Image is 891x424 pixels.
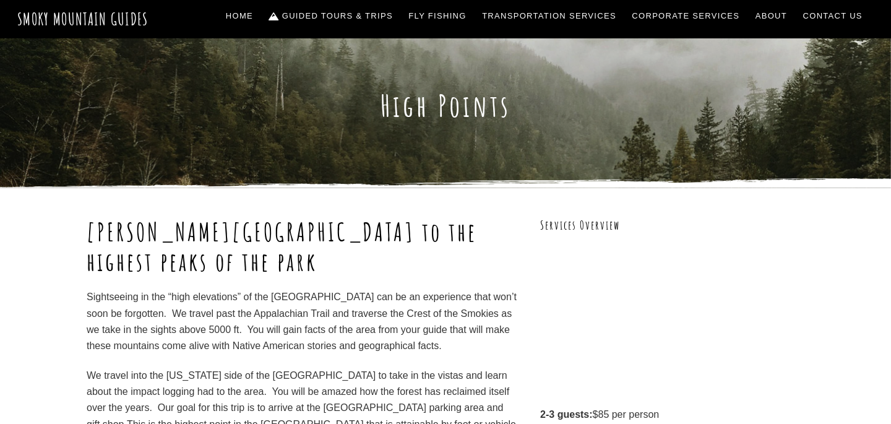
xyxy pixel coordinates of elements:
h1: High Points [87,88,804,124]
a: Guided Tours & Trips [264,3,398,29]
p: Sightseeing in the “high elevations” of the [GEOGRAPHIC_DATA] can be an experience that won’t soo... [87,289,517,355]
strong: 2-3 guests: [540,409,592,420]
a: Transportation Services [477,3,621,29]
a: Smoky Mountain Guides [17,9,148,29]
a: Fly Fishing [404,3,471,29]
h3: Services Overview [540,217,804,234]
strong: [PERSON_NAME][GEOGRAPHIC_DATA] to the highest peaks of the park [87,216,477,277]
a: About [751,3,792,29]
a: Corporate Services [627,3,745,29]
a: Home [221,3,258,29]
a: Contact Us [798,3,867,29]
